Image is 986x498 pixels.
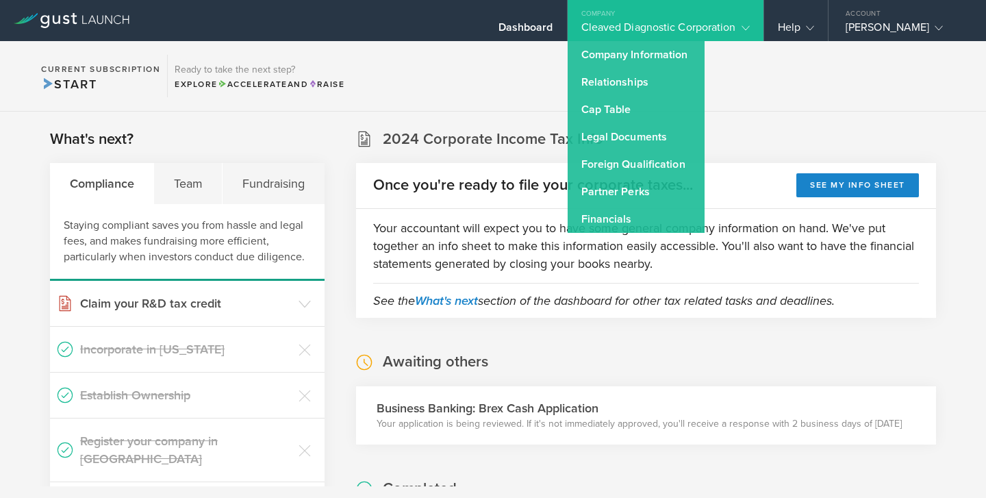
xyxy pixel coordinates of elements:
h2: What's next? [50,129,134,149]
h3: Business Banking: Brex Cash Application [377,399,902,417]
div: Staying compliant saves you from hassle and legal fees, and makes fundraising more efficient, par... [50,204,325,281]
p: Your application is being reviewed. If it's not immediately approved, you'll receive a response w... [377,417,902,431]
div: [PERSON_NAME] [846,21,962,41]
a: What's next [415,293,478,308]
div: Help [778,21,814,41]
h3: Register your company in [GEOGRAPHIC_DATA] [80,432,292,468]
h2: 2024 Corporate Income Tax Info [383,129,603,149]
h2: Awaiting others [383,352,488,372]
span: Accelerate [218,79,288,89]
span: Start [41,77,97,92]
h3: Incorporate in [US_STATE] [80,340,292,358]
h2: Current Subscription [41,65,160,73]
button: See my info sheet [796,173,919,197]
div: Compliance [50,163,154,204]
div: Explore [175,78,344,90]
span: and [218,79,309,89]
h3: Claim your R&D tax credit [80,295,292,312]
p: Your accountant will expect you to have some general company information on hand. We've put toget... [373,219,919,273]
h3: Establish Ownership [80,386,292,404]
div: Ready to take the next step?ExploreAccelerateandRaise [167,55,351,97]
em: See the section of the dashboard for other tax related tasks and deadlines. [373,293,835,308]
h3: Ready to take the next step? [175,65,344,75]
div: Cleaved Diagnostic Corporation [581,21,750,41]
iframe: Chat Widget [918,432,986,498]
span: Raise [308,79,344,89]
div: Fundraising [223,163,324,204]
div: Team [154,163,223,204]
div: Dashboard [498,21,553,41]
h2: Once you're ready to file your corporate taxes... [373,175,693,195]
